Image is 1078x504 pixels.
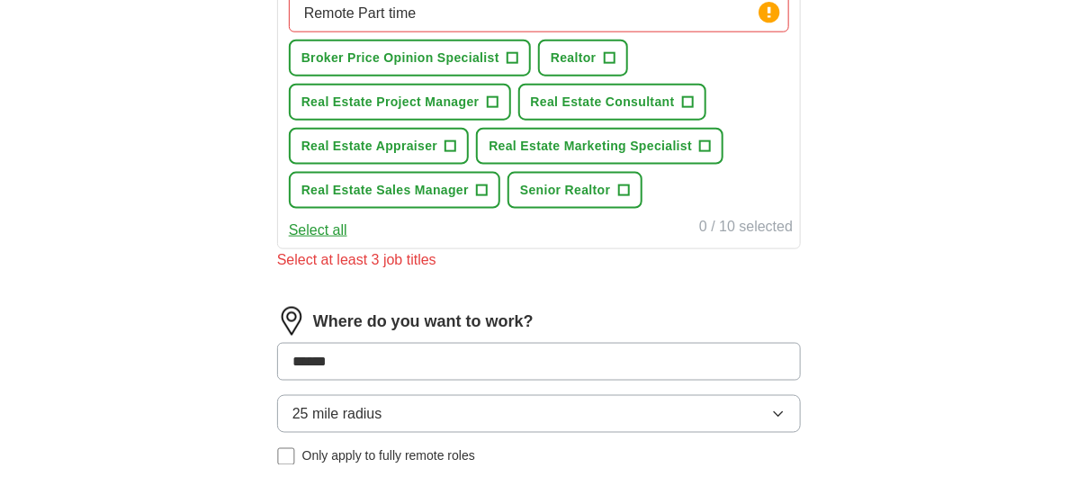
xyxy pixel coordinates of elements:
[551,49,597,67] span: Realtor
[301,137,438,156] span: Real Estate Appraiser
[508,172,642,209] button: Senior Realtor
[489,137,692,156] span: Real Estate Marketing Specialist
[476,128,723,165] button: Real Estate Marketing Specialist
[302,447,475,466] span: Only apply to fully remote roles
[289,220,347,241] button: Select all
[277,307,306,336] img: location.png
[313,310,534,334] label: Where do you want to work?
[301,93,480,112] span: Real Estate Project Manager
[520,181,611,200] span: Senior Realtor
[277,448,295,466] input: Only apply to fully remote roles
[277,249,801,271] div: Select at least 3 job titles
[289,84,511,121] button: Real Estate Project Manager
[301,49,499,67] span: Broker Price Opinion Specialist
[538,40,628,76] button: Realtor
[292,403,382,425] span: 25 mile radius
[699,216,793,241] div: 0 / 10 selected
[289,40,531,76] button: Broker Price Opinion Specialist
[277,395,801,433] button: 25 mile radius
[518,84,706,121] button: Real Estate Consultant
[289,172,500,209] button: Real Estate Sales Manager
[289,128,470,165] button: Real Estate Appraiser
[531,93,675,112] span: Real Estate Consultant
[301,181,469,200] span: Real Estate Sales Manager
